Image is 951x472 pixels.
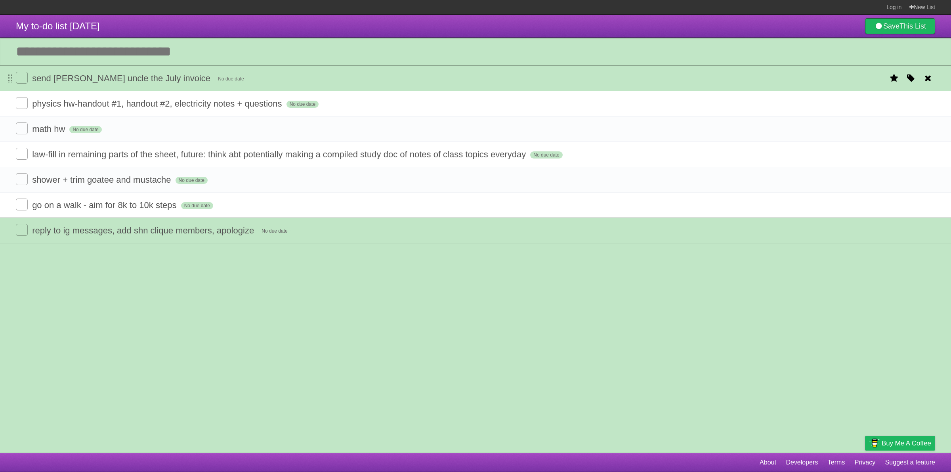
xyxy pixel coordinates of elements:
a: Buy me a coffee [865,436,935,451]
label: Done [16,199,28,210]
a: Terms [828,455,845,470]
span: No due date [215,75,247,82]
span: No due date [258,227,290,235]
label: Done [16,224,28,236]
a: SaveThis List [865,18,935,34]
span: send [PERSON_NAME] uncle the July invoice [32,73,212,83]
a: About [760,455,776,470]
span: physics hw-handout #1, handout #2, electricity notes + questions [32,99,284,109]
span: law-fill in remaining parts of the sheet, future: think abt potentially making a compiled study d... [32,149,528,159]
span: My to-do list [DATE] [16,21,100,31]
span: No due date [181,202,213,209]
a: Privacy [855,455,875,470]
span: No due date [69,126,101,133]
label: Done [16,122,28,134]
label: Done [16,173,28,185]
span: No due date [530,151,562,159]
label: Done [16,148,28,160]
img: Buy me a coffee [869,436,880,450]
span: math hw [32,124,67,134]
label: Done [16,97,28,109]
label: Star task [887,72,902,85]
span: No due date [176,177,208,184]
span: reply to ig messages, add shn clique members, apologize [32,225,256,235]
span: go on a walk - aim for 8k to 10k steps [32,200,178,210]
span: shower + trim goatee and mustache [32,175,173,185]
a: Developers [786,455,818,470]
span: Buy me a coffee [882,436,931,450]
b: This List [899,22,926,30]
a: Suggest a feature [885,455,935,470]
label: Done [16,72,28,84]
span: No due date [286,101,319,108]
